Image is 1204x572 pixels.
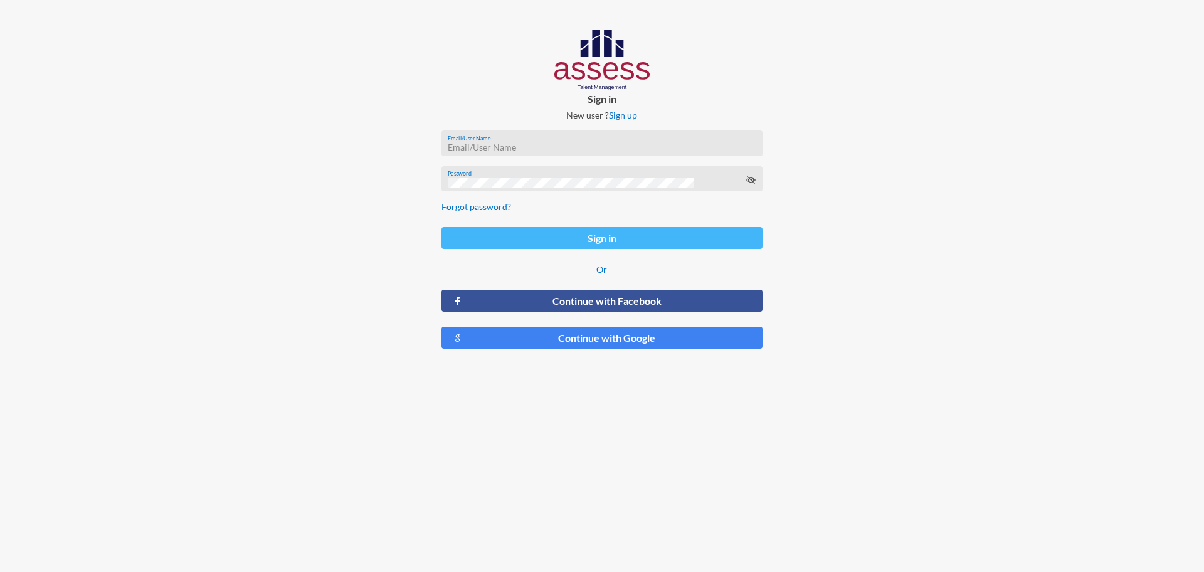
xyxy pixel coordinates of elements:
[609,110,637,120] a: Sign up
[554,30,650,90] img: AssessLogoo.svg
[431,110,773,120] p: New user ?
[441,201,511,212] a: Forgot password?
[441,227,763,249] button: Sign in
[448,142,756,152] input: Email/User Name
[441,327,763,349] button: Continue with Google
[431,93,773,105] p: Sign in
[441,290,763,312] button: Continue with Facebook
[441,264,763,275] p: Or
